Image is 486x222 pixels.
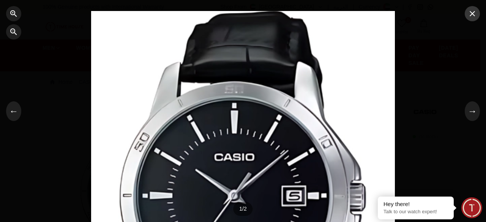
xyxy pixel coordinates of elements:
[465,101,480,121] button: →
[383,200,448,208] div: Hey there!
[383,209,448,215] p: Talk to our watch expert!
[233,202,252,216] div: 1 / 2
[461,197,482,218] div: Chat Widget
[6,101,21,121] button: ←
